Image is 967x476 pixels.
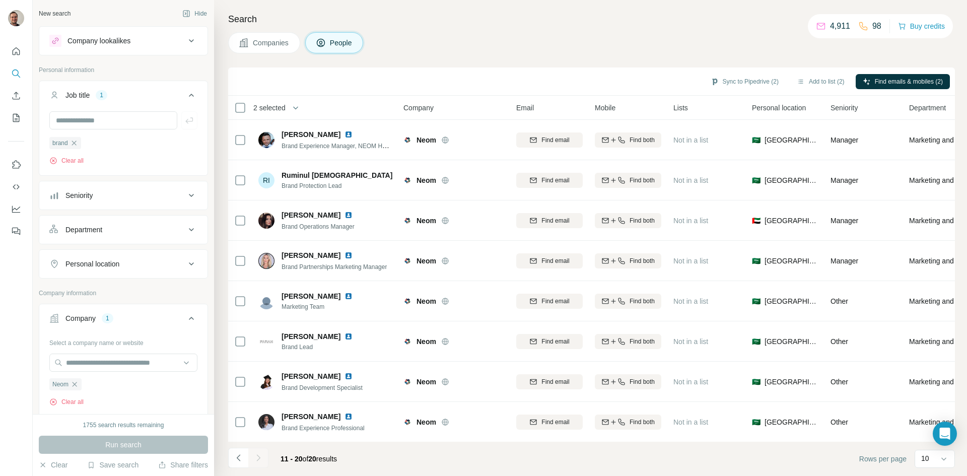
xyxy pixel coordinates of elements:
[258,293,274,309] img: Avatar
[752,216,761,226] span: 🇦🇪
[752,336,761,347] span: 🇸🇦
[258,374,274,390] img: Avatar
[752,417,761,427] span: 🇸🇦
[673,337,708,346] span: Not in a list
[673,297,708,305] span: Not in a list
[752,175,761,185] span: 🇸🇦
[752,377,761,387] span: 🇸🇦
[630,377,655,386] span: Find both
[65,225,102,235] div: Department
[630,135,655,145] span: Find both
[516,415,583,430] button: Find email
[282,223,355,230] span: Brand Operations Manager
[282,412,340,422] span: [PERSON_NAME]
[630,337,655,346] span: Find both
[752,103,806,113] span: Personal location
[52,139,68,148] span: brand
[909,103,946,113] span: Department
[765,377,818,387] span: [GEOGRAPHIC_DATA]
[403,378,411,386] img: Logo of Neom
[765,175,818,185] span: [GEOGRAPHIC_DATA]
[282,343,365,352] span: Brand Lead
[258,132,274,148] img: Avatar
[49,397,84,406] button: Clear all
[856,74,950,89] button: Find emails & mobiles (2)
[630,176,655,185] span: Find both
[831,418,848,426] span: Other
[65,90,90,100] div: Job title
[417,256,436,266] span: Neom
[258,414,274,430] img: Avatar
[65,313,96,323] div: Company
[752,135,761,145] span: 🇸🇦
[344,251,353,259] img: LinkedIn logo
[831,257,858,265] span: Manager
[516,103,534,113] span: Email
[403,257,411,265] img: Logo of Neom
[595,374,661,389] button: Find both
[49,156,84,165] button: Clear all
[831,217,858,225] span: Manager
[595,103,615,113] span: Mobile
[595,213,661,228] button: Find both
[921,453,929,463] p: 10
[8,200,24,218] button: Dashboard
[8,87,24,105] button: Enrich CSV
[933,422,957,446] div: Open Intercom Messenger
[417,175,436,185] span: Neom
[282,331,340,342] span: [PERSON_NAME]
[65,259,119,269] div: Personal location
[831,297,848,305] span: Other
[52,380,68,389] span: Neom
[541,297,569,306] span: Find email
[8,10,24,26] img: Avatar
[344,211,353,219] img: LinkedIn logo
[830,20,850,32] p: 4,911
[630,418,655,427] span: Find both
[258,253,274,269] img: Avatar
[282,210,340,220] span: [PERSON_NAME]
[630,297,655,306] span: Find both
[39,83,208,111] button: Job title1
[403,297,411,305] img: Logo of Neom
[752,256,761,266] span: 🇸🇦
[282,371,340,381] span: [PERSON_NAME]
[228,12,955,26] h4: Search
[595,334,661,349] button: Find both
[752,296,761,306] span: 🇸🇦
[765,336,818,347] span: [GEOGRAPHIC_DATA]
[282,384,363,391] span: Brand Development Specialist
[281,455,303,463] span: 11 - 20
[282,181,392,190] span: Brand Protection Lead
[516,173,583,188] button: Find email
[39,306,208,334] button: Company1
[39,460,67,470] button: Clear
[630,216,655,225] span: Find both
[303,455,309,463] span: of
[595,173,661,188] button: Find both
[765,135,818,145] span: [GEOGRAPHIC_DATA]
[8,42,24,60] button: Quick start
[417,336,436,347] span: Neom
[8,109,24,127] button: My lists
[344,372,353,380] img: LinkedIn logo
[8,178,24,196] button: Use Surfe API
[541,176,569,185] span: Find email
[282,263,387,270] span: Brand Partnerships Marketing Manager
[541,377,569,386] span: Find email
[330,38,353,48] span: People
[765,296,818,306] span: [GEOGRAPHIC_DATA]
[228,448,248,468] button: Navigate to previous page
[8,156,24,174] button: Use Surfe on LinkedIn
[541,337,569,346] span: Find email
[875,77,943,86] span: Find emails & mobiles (2)
[790,74,852,89] button: Add to list (2)
[417,216,436,226] span: Neom
[403,136,411,144] img: Logo of Neom
[258,333,274,350] img: Avatar
[541,135,569,145] span: Find email
[417,296,436,306] span: Neom
[765,417,818,427] span: [GEOGRAPHIC_DATA]
[831,378,848,386] span: Other
[158,460,208,470] button: Share filters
